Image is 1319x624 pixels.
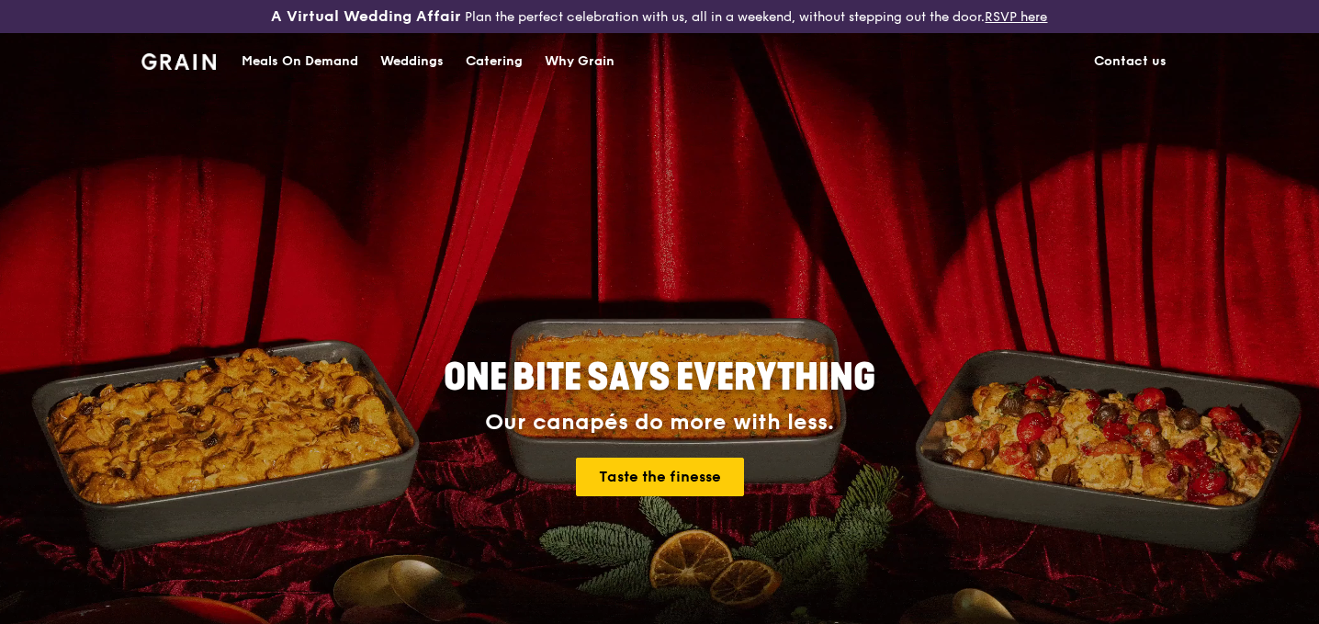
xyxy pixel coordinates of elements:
[1083,34,1178,89] a: Contact us
[455,34,534,89] a: Catering
[466,34,523,89] div: Catering
[329,410,990,436] div: Our canapés do more with less.
[141,32,216,87] a: GrainGrain
[444,356,875,400] span: ONE BITE SAYS EVERYTHING
[242,34,358,89] div: Meals On Demand
[985,9,1047,25] a: RSVP here
[545,34,614,89] div: Why Grain
[576,458,744,496] a: Taste the finesse
[271,7,461,26] h3: A Virtual Wedding Affair
[380,34,444,89] div: Weddings
[534,34,626,89] a: Why Grain
[369,34,455,89] a: Weddings
[220,7,1099,26] div: Plan the perfect celebration with us, all in a weekend, without stepping out the door.
[141,53,216,70] img: Grain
